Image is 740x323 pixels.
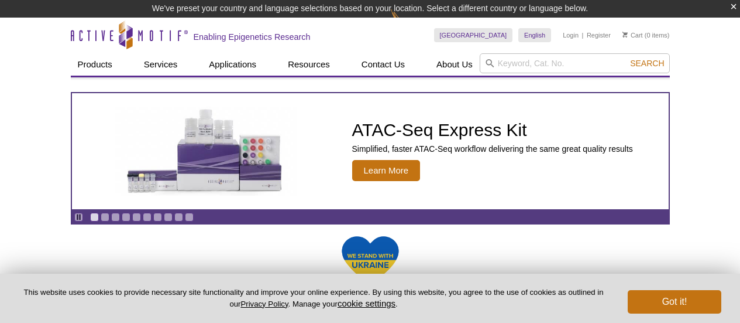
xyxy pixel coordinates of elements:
[109,107,302,196] img: ATAC-Seq Express Kit
[90,213,99,222] a: Go to slide 1
[338,298,395,308] button: cookie settings
[101,213,109,222] a: Go to slide 2
[563,31,579,39] a: Login
[185,213,194,222] a: Go to slide 10
[74,213,83,222] a: Toggle autoplay
[480,53,670,73] input: Keyword, Cat. No.
[518,28,551,42] a: English
[132,213,141,222] a: Go to slide 5
[622,32,628,38] img: Your Cart
[352,121,633,139] h2: ATAC-Seq Express Kit
[71,53,119,76] a: Products
[628,290,721,314] button: Got it!
[434,28,513,42] a: [GEOGRAPHIC_DATA]
[137,53,185,76] a: Services
[143,213,152,222] a: Go to slide 6
[429,53,480,76] a: About Us
[391,9,422,36] img: Change Here
[630,59,664,68] span: Search
[582,28,584,42] li: |
[341,235,400,287] img: We Stand With Ukraine
[72,93,669,209] article: ATAC-Seq Express Kit
[354,53,412,76] a: Contact Us
[587,31,611,39] a: Register
[627,58,667,69] button: Search
[72,93,669,209] a: ATAC-Seq Express Kit ATAC-Seq Express Kit Simplified, faster ATAC-Seq workflow delivering the sam...
[281,53,337,76] a: Resources
[111,213,120,222] a: Go to slide 3
[240,300,288,308] a: Privacy Policy
[622,28,670,42] li: (0 items)
[352,144,633,154] p: Simplified, faster ATAC-Seq workflow delivering the same great quality results
[622,31,643,39] a: Cart
[194,32,311,42] h2: Enabling Epigenetics Research
[122,213,130,222] a: Go to slide 4
[164,213,173,222] a: Go to slide 8
[352,160,421,181] span: Learn More
[19,287,608,310] p: This website uses cookies to provide necessary site functionality and improve your online experie...
[202,53,263,76] a: Applications
[174,213,183,222] a: Go to slide 9
[153,213,162,222] a: Go to slide 7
